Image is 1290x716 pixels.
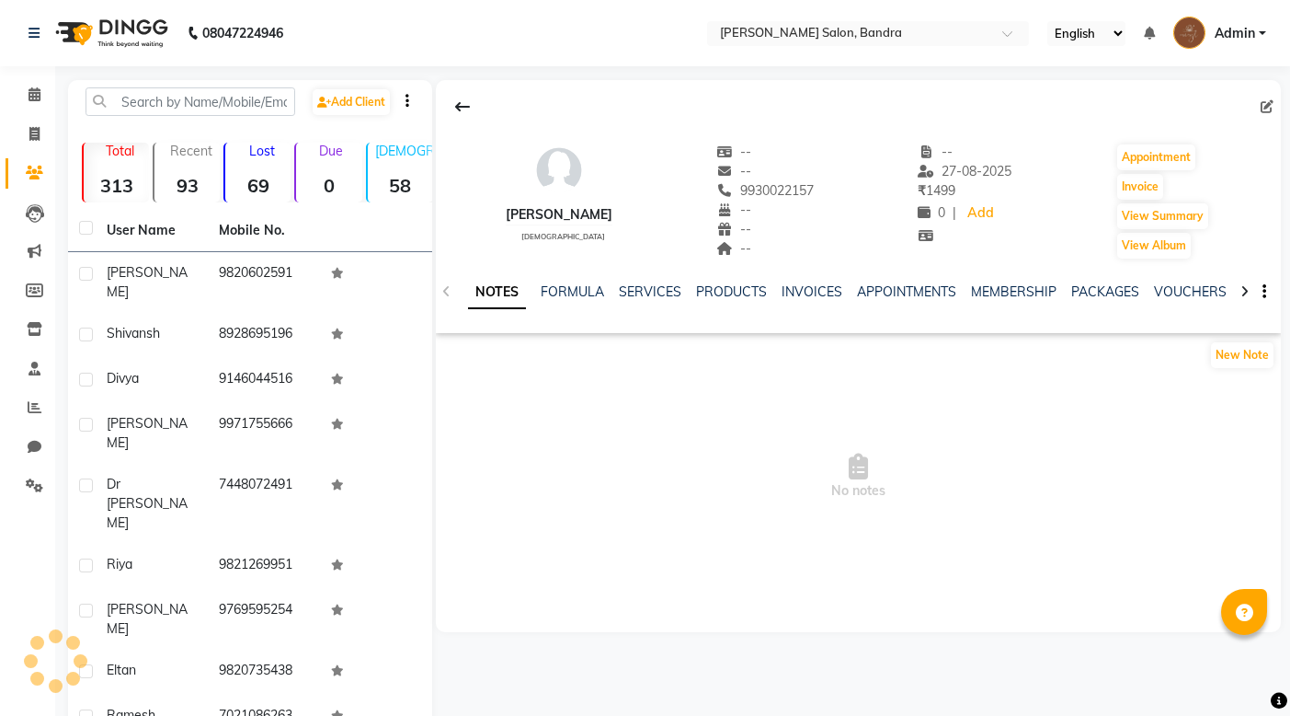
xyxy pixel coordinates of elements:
span: eltan [107,662,136,678]
td: 9971755666 [208,403,320,464]
td: 9146044516 [208,358,320,403]
button: New Note [1211,342,1273,368]
a: INVOICES [782,283,842,300]
span: Admin [1215,24,1255,43]
span: -- [717,144,752,160]
td: 9769595254 [208,589,320,650]
a: FORMULA [541,283,604,300]
button: View Summary [1117,203,1208,229]
span: shivansh [107,325,160,341]
span: 1499 [918,182,955,199]
span: Riya [107,556,132,572]
th: Mobile No. [208,210,320,252]
p: [DEMOGRAPHIC_DATA] [375,143,433,159]
strong: 0 [296,174,361,197]
td: 7448072491 [208,464,320,544]
div: [PERSON_NAME] [506,205,612,225]
span: | [953,203,956,223]
span: 0 [918,204,945,221]
span: -- [717,240,752,257]
span: -- [918,144,953,160]
a: NOTES [468,276,526,309]
span: -- [717,202,752,218]
a: PRODUCTS [696,283,767,300]
span: 27-08-2025 [918,163,1011,179]
img: Admin [1173,17,1205,49]
button: Appointment [1117,144,1195,170]
a: Add Client [313,89,390,115]
span: No notes [436,385,1281,569]
strong: 93 [154,174,220,197]
img: avatar [531,143,587,198]
p: Recent [162,143,220,159]
strong: 69 [225,174,291,197]
span: [PERSON_NAME] [107,601,188,637]
p: Lost [233,143,291,159]
span: divya [107,370,139,387]
span: ₹ [918,182,926,199]
button: View Album [1117,233,1191,259]
span: -- [717,163,752,179]
a: PACKAGES [1071,283,1139,300]
strong: 313 [84,174,149,197]
a: Add [964,201,996,226]
a: APPOINTMENTS [857,283,956,300]
th: User Name [96,210,208,252]
p: Due [300,143,361,159]
span: 9930022157 [717,182,815,199]
a: VOUCHERS [1154,283,1227,300]
span: [PERSON_NAME] [107,415,188,451]
td: 9821269951 [208,544,320,589]
span: [DEMOGRAPHIC_DATA] [521,232,605,241]
button: Invoice [1117,174,1163,200]
strong: 58 [368,174,433,197]
span: -- [717,221,752,237]
td: 9820602591 [208,252,320,313]
div: Back to Client [443,89,482,124]
span: Dr [PERSON_NAME] [107,476,188,531]
b: 08047224946 [202,7,283,59]
a: SERVICES [619,283,681,300]
p: Total [91,143,149,159]
span: [PERSON_NAME] [107,264,188,300]
a: MEMBERSHIP [971,283,1056,300]
input: Search by Name/Mobile/Email/Code [86,87,295,116]
td: 9820735438 [208,650,320,695]
img: logo [47,7,173,59]
td: 8928695196 [208,313,320,358]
